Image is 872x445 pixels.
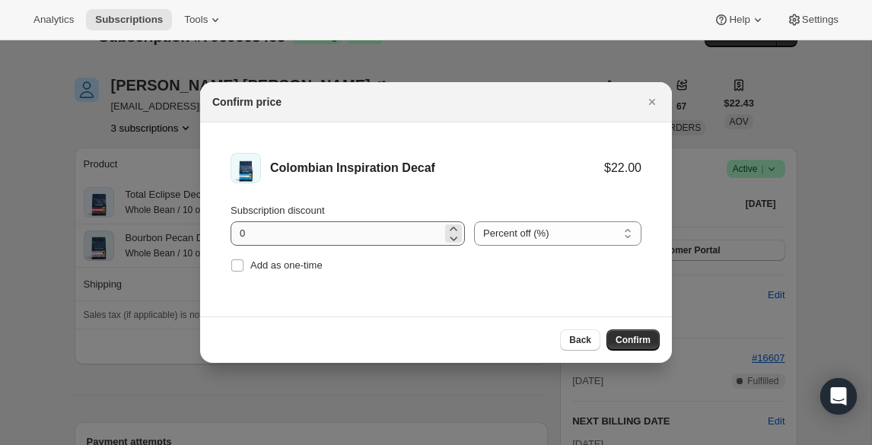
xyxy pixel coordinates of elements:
[33,14,74,26] span: Analytics
[560,329,600,351] button: Back
[175,9,232,30] button: Tools
[604,161,641,176] div: $22.00
[95,14,163,26] span: Subscriptions
[231,205,325,216] span: Subscription discount
[729,14,749,26] span: Help
[86,9,172,30] button: Subscriptions
[24,9,83,30] button: Analytics
[820,378,857,415] div: Open Intercom Messenger
[641,91,663,113] button: Close
[778,9,848,30] button: Settings
[231,153,261,183] img: Colombian Inspiration Decaf
[606,329,660,351] button: Confirm
[705,9,774,30] button: Help
[250,259,323,271] span: Add as one-time
[802,14,839,26] span: Settings
[270,161,604,176] div: Colombian Inspiration Decaf
[184,14,208,26] span: Tools
[569,334,591,346] span: Back
[212,94,282,110] h2: Confirm price
[616,334,651,346] span: Confirm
